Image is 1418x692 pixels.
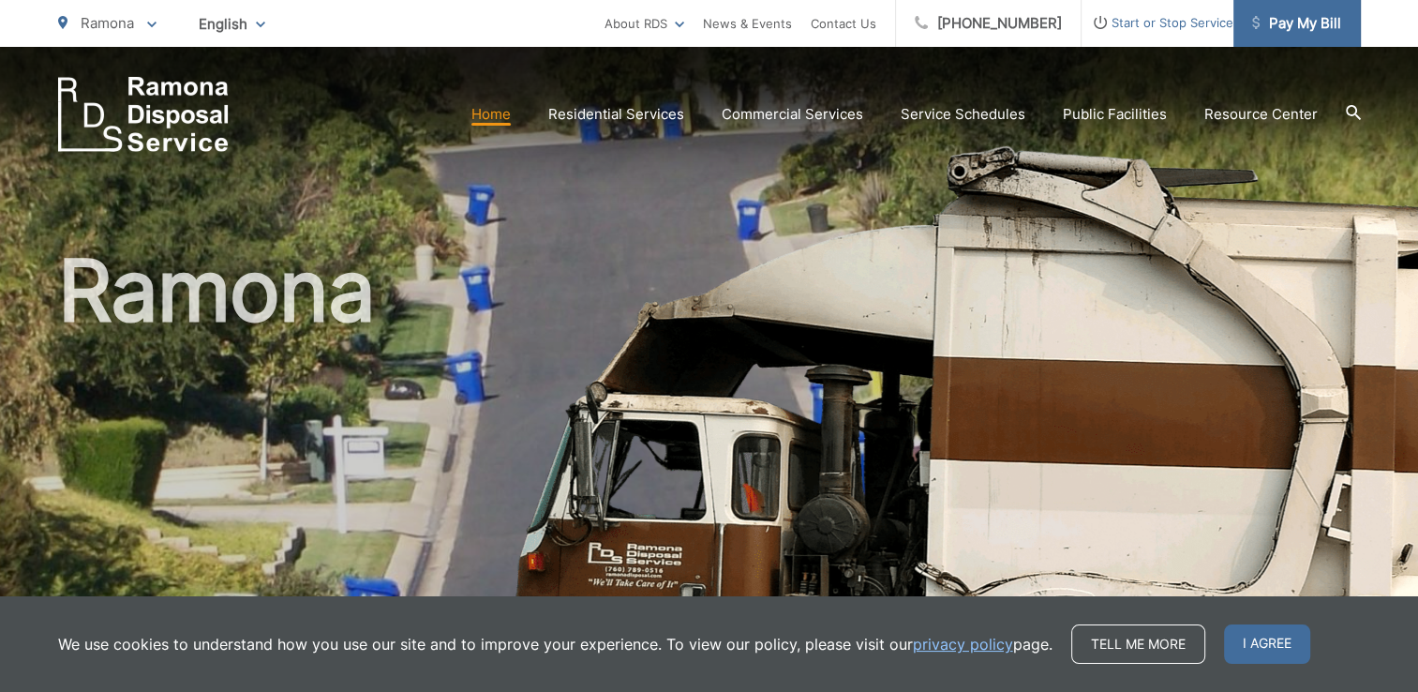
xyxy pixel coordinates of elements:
[703,12,792,35] a: News & Events
[471,103,511,126] a: Home
[811,12,876,35] a: Contact Us
[722,103,863,126] a: Commercial Services
[1224,624,1310,664] span: I agree
[1063,103,1167,126] a: Public Facilities
[605,12,684,35] a: About RDS
[1204,103,1318,126] a: Resource Center
[913,633,1013,655] a: privacy policy
[185,8,279,40] span: English
[58,633,1052,655] p: We use cookies to understand how you use our site and to improve your experience. To view our pol...
[81,14,134,32] span: Ramona
[548,103,684,126] a: Residential Services
[58,77,229,152] a: EDCD logo. Return to the homepage.
[1252,12,1341,35] span: Pay My Bill
[901,103,1025,126] a: Service Schedules
[1071,624,1205,664] a: Tell me more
